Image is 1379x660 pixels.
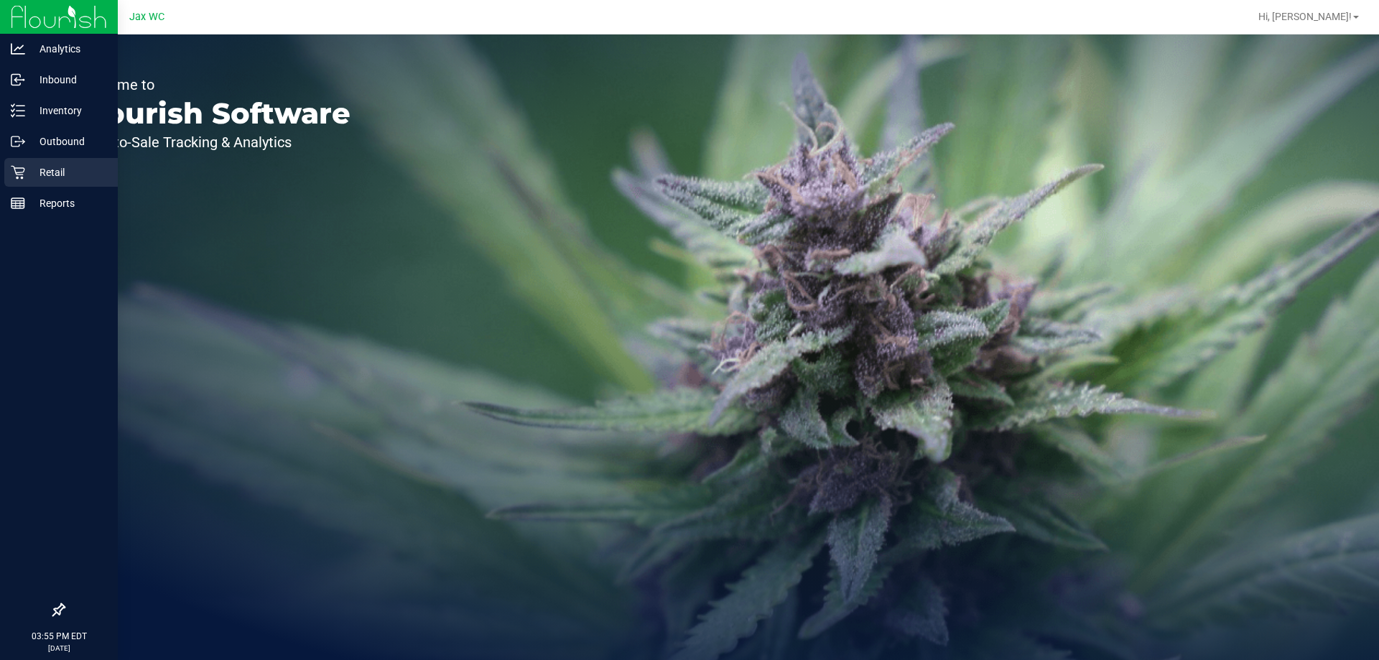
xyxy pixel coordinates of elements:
[25,71,111,88] p: Inbound
[6,630,111,643] p: 03:55 PM EDT
[78,99,350,128] p: Flourish Software
[25,133,111,150] p: Outbound
[11,73,25,87] inline-svg: Inbound
[25,164,111,181] p: Retail
[1258,11,1352,22] span: Hi, [PERSON_NAME]!
[11,196,25,210] inline-svg: Reports
[11,134,25,149] inline-svg: Outbound
[11,103,25,118] inline-svg: Inventory
[25,102,111,119] p: Inventory
[6,643,111,654] p: [DATE]
[11,165,25,180] inline-svg: Retail
[25,40,111,57] p: Analytics
[78,135,350,149] p: Seed-to-Sale Tracking & Analytics
[129,11,164,23] span: Jax WC
[78,78,350,92] p: Welcome to
[25,195,111,212] p: Reports
[11,42,25,56] inline-svg: Analytics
